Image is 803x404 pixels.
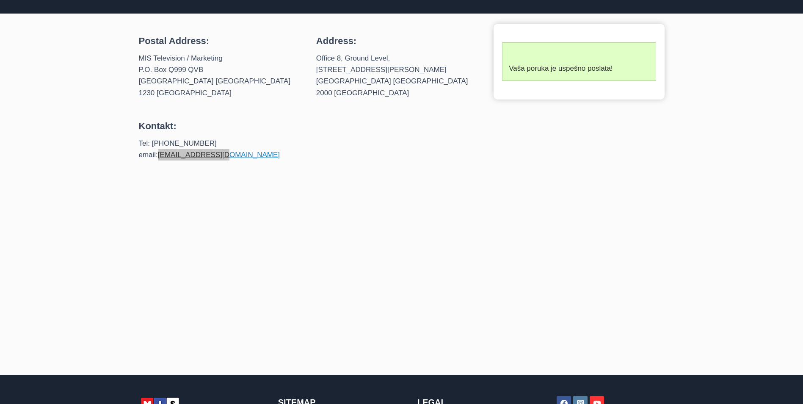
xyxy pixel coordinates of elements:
[316,53,480,99] p: Office 8, Ground Level, [STREET_ADDRESS][PERSON_NAME] [GEOGRAPHIC_DATA] [GEOGRAPHIC_DATA] 2000 [G...
[139,138,303,160] p: Tel: [PHONE_NUMBER] email:
[139,53,303,99] p: MIS Television / Marketing P.O. Box Q999 QVB [GEOGRAPHIC_DATA] [GEOGRAPHIC_DATA] 1230 [GEOGRAPHIC...
[139,34,303,48] h4: Postal Address:
[316,34,480,48] h4: Address:
[139,119,303,133] h4: Kontakt:
[158,151,280,159] a: [EMAIL_ADDRESS][DOMAIN_NAME]
[509,63,649,74] p: Vaša poruka je uspešno poslata!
